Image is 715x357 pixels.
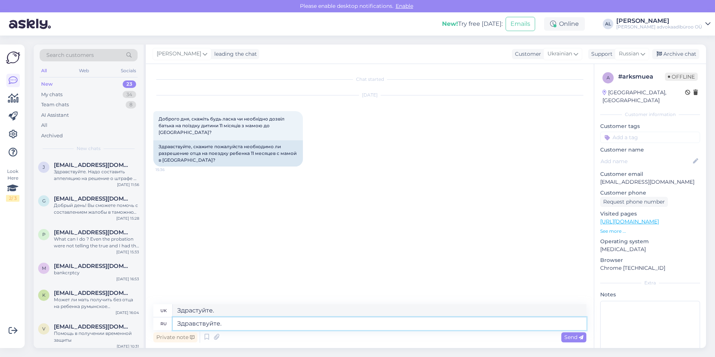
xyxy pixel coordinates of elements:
div: Customer information [600,111,700,118]
div: Customer [512,50,541,58]
div: Extra [600,280,700,286]
p: Customer email [600,170,700,178]
div: Try free [DATE]: [442,19,503,28]
a: [URL][DOMAIN_NAME] [600,218,659,225]
span: Send [564,334,583,341]
div: 8 [126,101,136,109]
p: Chrome [TECHNICAL_ID] [600,264,700,272]
span: jelenasokolova1968@gmail.com [54,162,132,168]
div: [GEOGRAPHIC_DATA], [GEOGRAPHIC_DATA] [602,89,685,104]
div: New [41,80,53,88]
p: Customer tags [600,122,700,130]
div: AI Assistant [41,112,69,119]
div: Может ли мать получить без отца на ребенка румынское свидетельство о рождении, если они не в браке? [54,296,139,310]
span: patriciabarron51@hotmail.co.uk [54,229,132,236]
span: 15:36 [156,167,184,173]
div: [PERSON_NAME] [616,18,702,24]
a: [PERSON_NAME][PERSON_NAME] advokaadibüroo OÜ [616,18,711,30]
button: Emails [506,17,535,31]
div: Chat started [153,76,586,83]
div: [DATE] 10:31 [117,344,139,349]
div: Request phone number [600,197,668,207]
span: p [42,232,46,237]
div: Socials [119,66,138,76]
img: Askly Logo [6,51,20,65]
span: g [42,198,46,204]
div: My chats [41,91,62,98]
p: Customer name [600,146,700,154]
span: Offline [665,73,698,81]
div: Support [588,50,613,58]
div: AL [603,19,613,29]
span: m [42,265,46,271]
div: [DATE] 11:56 [117,182,139,187]
span: Search customers [46,51,94,59]
p: Operating system [600,238,700,245]
p: Notes [600,291,700,299]
span: a [607,75,610,80]
div: 34 [123,91,136,98]
p: Browser [600,256,700,264]
span: koshikova.kristina@mail.ru [54,290,132,296]
span: v [42,326,45,332]
p: Visited pages [600,210,700,218]
span: j [43,164,45,170]
span: [PERSON_NAME] [157,50,201,58]
div: uk [160,304,167,317]
div: bankcrptcy [54,269,139,276]
span: vladimirofficialni@gmail.com [54,323,132,330]
div: Look Here [6,168,19,202]
div: [DATE] 15:33 [116,249,139,255]
div: Помощь в получении временной защиты [54,330,139,344]
span: New chats [77,145,101,152]
div: Web [77,66,90,76]
p: [EMAIL_ADDRESS][DOMAIN_NAME] [600,178,700,186]
div: Здравствуйте. Надо составить аппеляцию на решение о штрафе и лишения прав. Если не будет прав на ... [54,168,139,182]
span: Доброго дня, скажіть будь ласка чи необхідно дозвіл батька на поїздку дитини 11 місяців з мамою д... [159,116,286,135]
div: 2 / 3 [6,195,19,202]
div: # arksmuea [618,72,665,81]
span: Ukrainian [547,50,572,58]
div: Private note [153,332,197,342]
p: [MEDICAL_DATA] [600,245,700,253]
div: Здравствуйте, скажите пожалуйста необходимо ли разрешение отца на поездку ребенка 11 месяцев с ма... [153,140,303,167]
input: Add name [601,157,691,165]
div: [DATE] 15:28 [116,216,139,221]
b: New! [442,20,458,27]
div: [DATE] 16:04 [116,310,139,315]
div: Archived [41,132,63,140]
textarea: Здравствуйте. [173,317,586,330]
span: Russian [619,50,639,58]
div: Добрый день! Вы сможете помочь с составлением жалобы в таможню на неправомерное изъятие телефона ... [54,202,139,216]
span: Enable [393,3,415,9]
p: Customer phone [600,189,700,197]
div: Online [544,17,585,31]
div: [DATE] 16:53 [116,276,139,282]
div: All [41,122,47,129]
div: ru [160,317,167,330]
textarea: Здрастуйте. [173,304,586,317]
div: All [40,66,48,76]
div: Team chats [41,101,69,109]
input: Add a tag [600,132,700,143]
div: [DATE] [153,92,586,98]
span: mk.coaching85@gmail.com [54,263,132,269]
div: 23 [123,80,136,88]
span: grekim812@gmail.com [54,195,132,202]
div: Archive chat [652,49,699,59]
div: What can I do ? Even the probation were not telling the true and I had the paperwork to prove it. [54,236,139,249]
div: leading the chat [211,50,257,58]
p: See more ... [600,228,700,235]
div: [PERSON_NAME] advokaadibüroo OÜ [616,24,702,30]
span: k [42,292,46,298]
